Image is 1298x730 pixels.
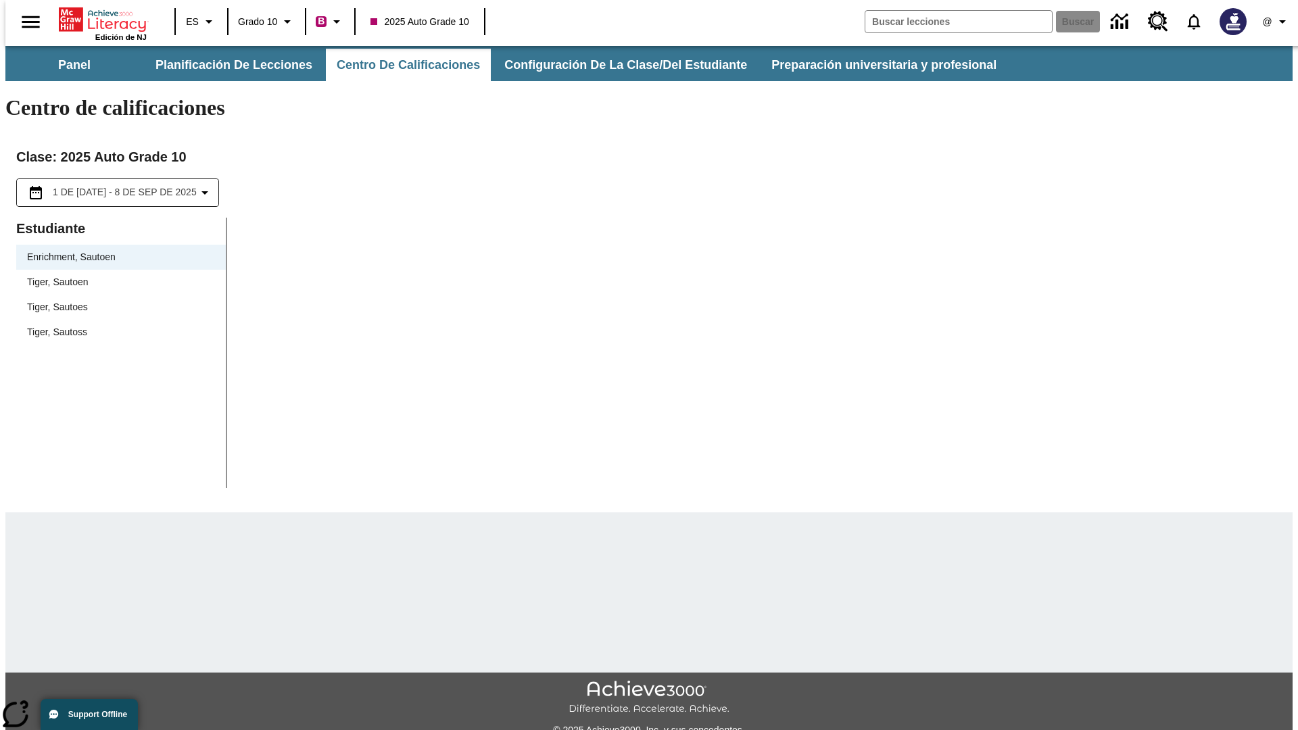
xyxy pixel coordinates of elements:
button: Support Offline [41,699,138,730]
div: Enrichment, Sautoen [16,245,226,270]
span: 1 de [DATE] - 8 de sep de 2025 [53,185,197,199]
button: Preparación universitaria y profesional [761,49,1007,81]
span: Tiger, Sautoes [27,300,215,314]
span: Grado 10 [238,15,277,29]
svg: Collapse Date Range Filter [197,185,213,201]
span: Edición de NJ [95,33,147,41]
p: Estudiante [16,218,226,239]
span: Tiger, Sautoss [27,325,215,339]
button: Abrir el menú lateral [11,2,51,42]
h1: Centro de calificaciones [5,95,1293,120]
span: Tiger, Sautoen [27,275,215,289]
span: @ [1262,15,1272,29]
span: Enrichment, Sautoen [27,250,215,264]
span: 2025 Auto Grade 10 [370,15,468,29]
div: Subbarra de navegación [5,46,1293,81]
div: Tiger, Sautoss [16,320,226,345]
button: Grado: Grado 10, Elige un grado [233,9,301,34]
div: Tiger, Sautoen [16,270,226,295]
div: Subbarra de navegación [5,49,1009,81]
button: Configuración de la clase/del estudiante [494,49,758,81]
div: Tiger, Sautoes [16,295,226,320]
input: Buscar campo [865,11,1052,32]
button: Perfil/Configuración [1255,9,1298,34]
button: Centro de calificaciones [326,49,491,81]
h2: Clase : 2025 Auto Grade 10 [16,146,1282,168]
a: Centro de recursos, Se abrirá en una pestaña nueva. [1140,3,1176,40]
button: Boost El color de la clase es rojo violeta. Cambiar el color de la clase. [310,9,350,34]
button: Planificación de lecciones [145,49,323,81]
button: Escoja un nuevo avatar [1211,4,1255,39]
a: Notificaciones [1176,4,1211,39]
img: Avatar [1220,8,1247,35]
span: Support Offline [68,710,127,719]
button: Seleccione el intervalo de fechas opción del menú [22,185,213,201]
a: Portada [59,6,147,33]
span: ES [186,15,199,29]
button: Lenguaje: ES, Selecciona un idioma [180,9,223,34]
a: Centro de información [1103,3,1140,41]
div: Portada [59,5,147,41]
span: B [318,13,324,30]
img: Achieve3000 Differentiate Accelerate Achieve [569,681,729,715]
button: Panel [7,49,142,81]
